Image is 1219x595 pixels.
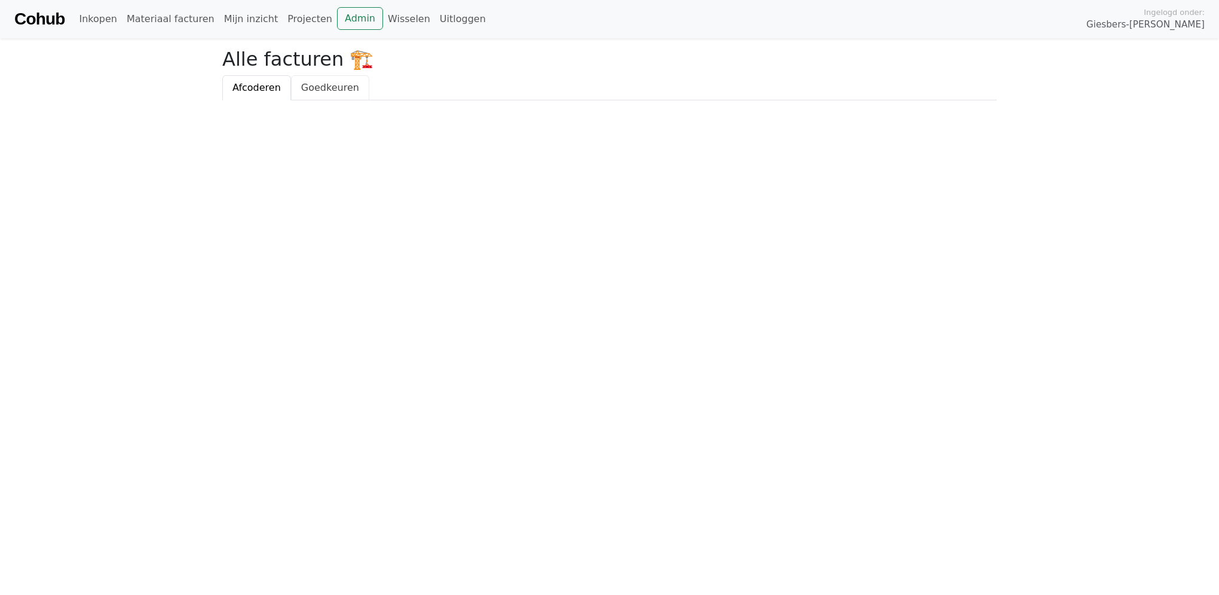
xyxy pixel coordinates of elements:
[291,75,369,100] a: Goedkeuren
[435,7,491,31] a: Uitloggen
[222,75,291,100] a: Afcoderen
[383,7,435,31] a: Wisselen
[1086,18,1205,32] span: Giesbers-[PERSON_NAME]
[74,7,121,31] a: Inkopen
[219,7,283,31] a: Mijn inzicht
[337,7,383,30] a: Admin
[301,82,359,93] span: Goedkeuren
[1144,7,1205,18] span: Ingelogd onder:
[283,7,337,31] a: Projecten
[232,82,281,93] span: Afcoderen
[222,48,997,70] h2: Alle facturen 🏗️
[122,7,219,31] a: Materiaal facturen
[14,5,65,33] a: Cohub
